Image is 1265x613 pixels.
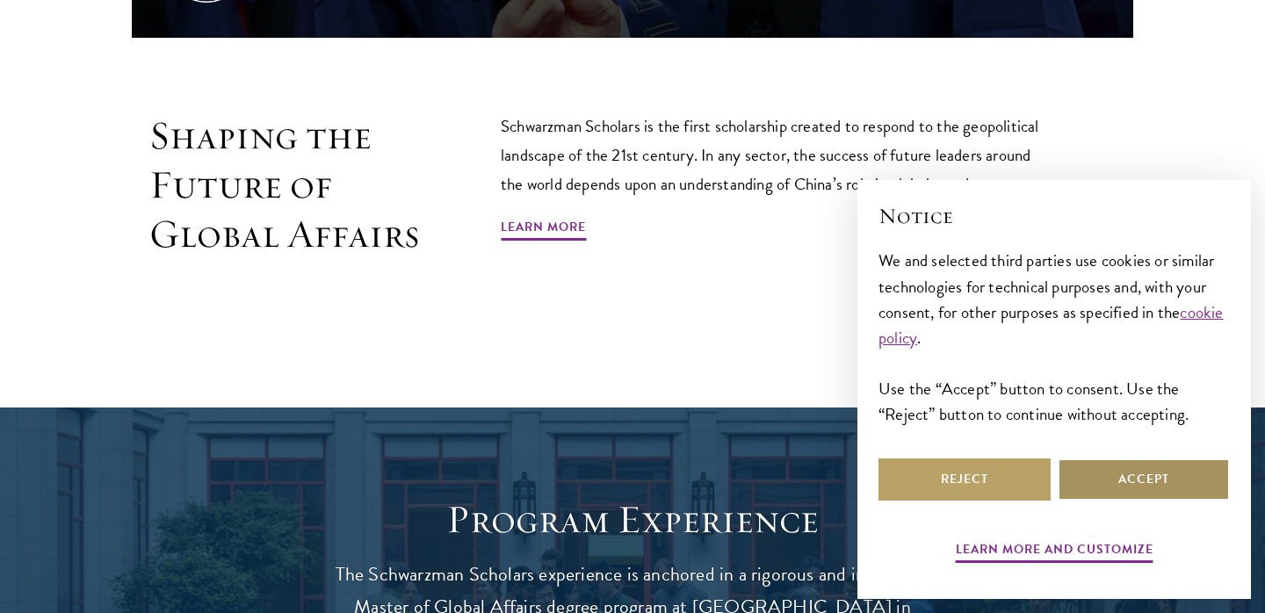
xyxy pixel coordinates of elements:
[878,458,1051,501] button: Reject
[878,201,1230,231] h2: Notice
[878,299,1224,350] a: cookie policy
[316,495,949,544] h1: Program Experience
[1058,458,1230,501] button: Accept
[878,248,1230,426] div: We and selected third parties use cookies or similar technologies for technical purposes and, wit...
[501,112,1054,198] p: Schwarzman Scholars is the first scholarship created to respond to the geopolitical landscape of ...
[501,216,586,243] a: Learn More
[956,538,1153,566] button: Learn more and customize
[149,112,422,258] h2: Shaping the Future of Global Affairs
